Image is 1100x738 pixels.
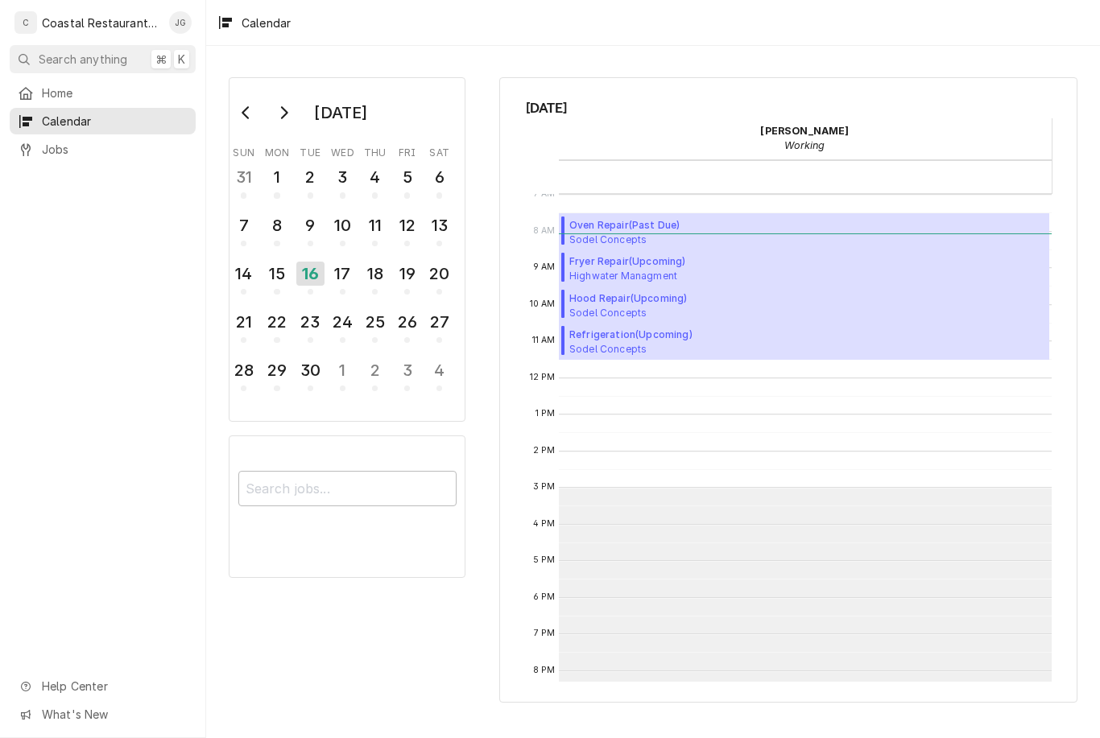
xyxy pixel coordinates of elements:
[42,113,188,130] span: Calendar
[569,233,788,245] span: Sodel Concepts Matts Fish Camp Lewes / [STREET_ADDRESS]
[231,310,256,334] div: 21
[178,51,185,68] span: K
[169,11,192,34] div: JG
[231,165,256,189] div: 31
[559,287,1050,324] div: [Service] Hood Repair Sodel Concepts Fish ON / 17300 N Village Main Blvd, Lewes, DE 19958 ID: JOB...
[238,471,457,506] input: Search jobs...
[526,371,560,384] span: 12 PM
[559,287,1050,324] div: Hood Repair(Upcoming)Sodel ConceptsFish ON / [STREET_ADDRESS]
[362,165,387,189] div: 4
[362,262,387,286] div: 18
[427,165,452,189] div: 6
[569,218,788,233] span: Oven Repair ( Past Due )
[267,100,300,126] button: Go to next month
[559,118,1052,159] div: James Gatton - Working
[238,456,457,524] div: Calendar Filters
[569,291,712,306] span: Hood Repair ( Upcoming )
[228,141,260,160] th: Sunday
[42,706,186,723] span: What's New
[529,225,560,237] span: 8 AM
[784,139,825,151] em: Working
[391,141,424,160] th: Friday
[569,254,867,269] span: Fryer Repair ( Upcoming )
[330,262,355,286] div: 17
[10,673,196,699] a: Go to Help Center
[10,136,196,163] a: Jobs
[529,480,560,493] span: 3 PM
[559,249,1050,287] div: Fryer Repair(Upcoming)Highwater ManagmentClubhouse at [GEOGRAPHIC_DATA] / BW/ [STREET_ADDRESS]
[10,45,196,73] button: Search anything⌘K
[529,591,560,604] span: 6 PM
[559,213,1050,250] div: Oven Repair(Past Due)Sodel ConceptsMatts Fish Camp Lewes / [STREET_ADDRESS]
[530,627,560,640] span: 7 PM
[395,358,420,382] div: 3
[10,701,196,728] a: Go to What's New
[231,213,256,237] div: 7
[362,358,387,382] div: 2
[529,261,560,274] span: 9 AM
[298,213,323,237] div: 9
[499,77,1077,703] div: Calendar Calendar
[264,262,289,286] div: 15
[42,678,186,695] span: Help Center
[39,51,127,68] span: Search anything
[531,407,560,420] span: 1 PM
[231,262,256,286] div: 14
[559,323,1050,360] div: [Service] Refrigeration Sodel Concepts Papa Grande / 38929 Madison Ave, Selbyville, DE 19975 ID: ...
[42,85,188,101] span: Home
[427,262,452,286] div: 20
[260,141,294,160] th: Monday
[559,249,1050,287] div: [Service] Fryer Repair Highwater Managment Clubhouse at Baywood / BW/ 32267 Clubhouse Way, Millsb...
[569,342,736,355] span: Sodel Concepts Papa Grande / [STREET_ADDRESS]
[559,213,1050,250] div: [Service] Oven Repair Sodel Concepts Matts Fish Camp Lewes / 34401 Tenley Court,, Lewes, DE 19958...
[231,358,256,382] div: 28
[395,213,420,237] div: 12
[264,358,289,382] div: 29
[427,358,452,382] div: 4
[529,517,560,530] span: 4 PM
[42,14,160,31] div: Coastal Restaurant Repair
[296,262,325,286] div: 16
[424,141,456,160] th: Saturday
[298,165,323,189] div: 2
[528,334,560,347] span: 11 AM
[330,165,355,189] div: 3
[530,188,560,200] span: 7 AM
[526,97,1052,118] span: [DATE]
[10,108,196,134] a: Calendar
[298,358,323,382] div: 30
[395,262,420,286] div: 19
[294,141,326,160] th: Tuesday
[529,444,560,457] span: 2 PM
[569,269,867,282] span: Highwater Managment Clubhouse at [GEOGRAPHIC_DATA] / BW/ [STREET_ADDRESS]
[264,165,289,189] div: 1
[169,11,192,34] div: James Gatton's Avatar
[264,213,289,237] div: 8
[529,554,560,567] span: 5 PM
[529,664,560,677] span: 8 PM
[298,310,323,334] div: 23
[10,80,196,106] a: Home
[330,213,355,237] div: 10
[229,77,465,422] div: Calendar Day Picker
[326,141,358,160] th: Wednesday
[230,100,263,126] button: Go to previous month
[155,51,167,68] span: ⌘
[362,213,387,237] div: 11
[427,213,452,237] div: 13
[308,99,373,126] div: [DATE]
[395,165,420,189] div: 5
[569,328,736,342] span: Refrigeration ( Upcoming )
[760,125,849,137] strong: [PERSON_NAME]
[229,435,465,578] div: Calendar Filters
[526,298,560,311] span: 10 AM
[264,310,289,334] div: 22
[359,141,391,160] th: Thursday
[559,323,1050,360] div: Refrigeration(Upcoming)Sodel ConceptsPapa Grande / [STREET_ADDRESS]
[362,310,387,334] div: 25
[569,306,712,319] span: Sodel Concepts Fish ON / [STREET_ADDRESS]
[14,11,37,34] div: C
[330,358,355,382] div: 1
[395,310,420,334] div: 26
[427,310,452,334] div: 27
